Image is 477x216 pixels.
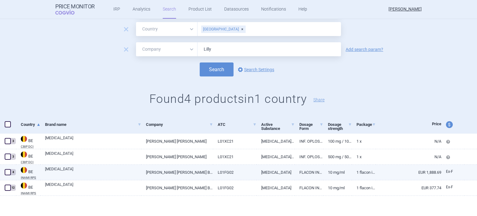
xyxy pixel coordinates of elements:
[295,134,323,149] a: INF. OPLOSS. (CONC.) I.V. [[MEDICAL_DATA].]
[16,151,40,164] a: BEBECBIP DCI
[45,117,141,132] a: Brand name
[45,151,141,162] a: [MEDICAL_DATA]
[352,134,376,149] a: 1 x
[218,117,257,132] a: ATC
[257,149,295,164] a: [MEDICAL_DATA] INFUSIE 500 MG / 50 ML
[10,169,16,175] div: 4
[446,185,453,189] span: Ex-factory price
[446,169,453,174] span: Ex-factory price
[21,182,27,189] img: Belgium
[295,149,323,164] a: INF. OPLOSS. (CONC.) I.V. [[MEDICAL_DATA].]
[10,138,16,144] div: 3
[432,122,441,126] span: Price
[55,3,95,10] strong: Price Monitor
[441,183,464,192] a: Ex-F
[357,117,376,132] a: Package
[201,25,246,33] div: [GEOGRAPHIC_DATA]
[21,117,40,132] a: Country
[16,182,40,195] a: BEBEINAMI RPS
[323,180,352,195] a: 10 mg/ml
[257,165,295,180] a: [MEDICAL_DATA]
[200,62,234,76] button: Search
[213,134,257,149] a: L01XC21
[16,166,40,179] a: BEBEINAMI RPS
[295,165,323,180] a: FLACON INJECTABLE
[45,135,141,146] a: [MEDICAL_DATA]
[21,136,27,142] img: Belgium
[376,149,441,164] a: N/A
[376,134,441,149] a: N/A
[141,165,213,180] a: [PERSON_NAME] [PERSON_NAME] BENELUX
[213,165,257,180] a: L01FG02
[299,117,323,136] a: Dosage Form
[352,149,376,164] a: 1 x
[213,180,257,195] a: L01FG02
[21,151,27,158] img: Belgium
[45,182,141,193] a: [MEDICAL_DATA]
[45,166,141,177] a: [MEDICAL_DATA]
[376,165,441,180] a: EUR 1,888.69
[10,154,16,160] div: 3
[16,135,40,148] a: BEBECBIP DCI
[323,134,352,149] a: 100 mg / 10 ml
[257,180,295,195] a: [MEDICAL_DATA]
[257,134,295,149] a: [MEDICAL_DATA] INFUSIE 100 MG / 10 ML
[141,134,213,149] a: [PERSON_NAME] [PERSON_NAME]
[323,165,352,180] a: 10 mg/ml
[21,161,40,164] abbr: CBIP DCI — Belgian Center for Pharmacotherapeutic Information (CBIP)
[323,149,352,164] a: 500 mg / 50 ml
[10,185,16,191] div: 12
[21,176,40,179] abbr: INAMI RPS — National Institute for Health Disability Insurance, Belgium. Programme web - Médicame...
[328,117,352,136] a: Dosage strength
[55,3,95,15] a: Price MonitorCOGVIO
[352,165,376,180] a: 1 flacon injectable 500 mg solution à diluer pour perfusion, 10 mg/mL
[295,180,323,195] a: FLACON INJECTABLE
[146,117,213,132] a: Company
[376,180,441,195] a: EUR 377.74
[55,10,83,15] span: COGVIO
[213,149,257,164] a: L01XC21
[21,145,40,148] abbr: CBIP DCI — Belgian Center for Pharmacotherapeutic Information (CBIP)
[21,167,27,173] img: Belgium
[346,47,383,52] a: Add search param?
[261,117,295,136] a: Active Substance
[21,192,40,195] abbr: INAMI RPS — National Institute for Health Disability Insurance, Belgium. Programme web - Médicame...
[441,167,464,177] a: Ex-F
[141,149,213,164] a: [PERSON_NAME] [PERSON_NAME]
[313,98,325,102] button: Share
[352,180,376,195] a: 1 flacon injectable 100 mg solution à diluer pour perfusion, 10 mg/mL
[141,180,213,195] a: [PERSON_NAME] [PERSON_NAME] BENELUX
[237,66,274,73] a: Search Settings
